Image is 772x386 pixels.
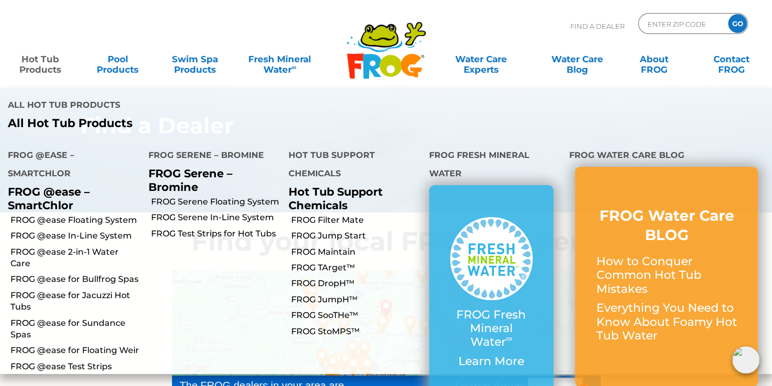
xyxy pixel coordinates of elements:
[291,214,421,226] a: FROG Filter Mate
[732,346,759,373] img: openIcon
[450,355,533,368] p: Learn More
[289,146,413,185] h4: Hot Tub Support Chemicals
[596,206,737,348] a: FROG Water Care BLOG How to Conquer Common Hot Tub Mistakes Everything You Need to Know About Foa...
[148,167,273,193] p: FROG Serene – Bromine
[596,255,737,296] p: How to Conquer Common Hot Tub Mistakes
[291,294,421,305] a: FROG JumpH™
[10,317,141,341] a: FROG @ease for Sundance Spas
[596,206,737,244] h3: FROG Water Care BLOG
[8,96,378,117] h4: All Hot Tub Products
[291,278,421,289] a: FROG DropH™
[291,246,421,258] a: FROG Maintain
[8,185,133,211] p: FROG @ease – SmartChlor
[291,310,421,321] a: FROG SooTHe™
[10,214,141,226] a: FROG @ease Floating System
[291,326,421,337] a: FROG StoMPS™
[450,217,533,373] a: FROG Fresh Mineral Water∞ Learn More
[151,212,281,223] a: FROG Serene In-Line System
[292,63,296,71] sup: ∞
[88,49,148,70] a: PoolProducts
[148,146,273,167] h4: FROG Serene – Bromine
[291,230,421,242] a: FROG Jump Start
[450,308,533,349] p: FROG Fresh Mineral Water
[432,49,530,70] a: Water CareExperts
[506,333,512,344] sup: ∞
[701,49,762,70] a: ContactFROG
[8,146,133,185] h4: FROG @ease – SmartChlor
[242,49,317,70] a: Fresh MineralWater∞
[624,49,684,70] a: AboutFROG
[151,196,281,208] a: FROG Serene Floating System
[569,146,764,167] h4: FROG Water Care Blog
[429,146,554,185] h4: FROG Fresh Mineral Water
[10,49,71,70] a: Hot TubProducts
[647,16,717,31] input: Zip Code Form
[10,290,141,313] a: FROG @ease for Jacuzzi Hot Tubs
[570,13,625,39] p: Find A Dealer
[165,49,225,70] a: Swim SpaProducts
[291,262,421,274] a: FROG TArget™
[10,361,141,372] a: FROG @ease Test Strips
[10,246,141,270] a: FROG @ease 2-in-1 Water Care
[289,185,383,211] a: Hot Tub Support Chemicals
[10,345,141,356] a: FROG @ease for Floating Weir
[8,117,378,130] a: All Hot Tub Products
[728,14,747,33] input: GO
[596,301,737,343] p: Everything You Need to Know About Foamy Hot Tub Water
[10,230,141,242] a: FROG @ease In-Line System
[10,274,141,285] a: FROG @ease for Bullfrog Spas
[151,228,281,240] a: FROG Test Strips for Hot Tubs
[547,49,607,70] a: Water CareBlog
